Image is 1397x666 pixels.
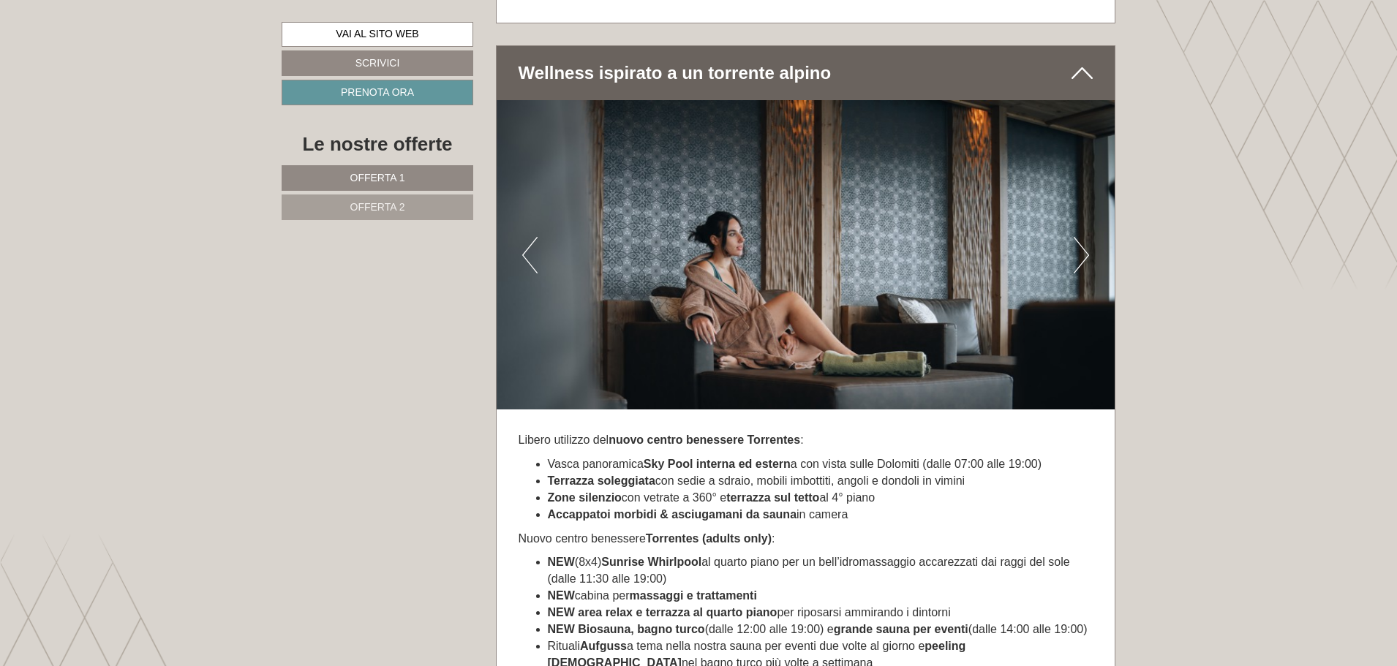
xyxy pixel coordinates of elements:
[630,589,757,602] strong: massaggi e trattamenti
[834,623,968,635] strong: grande sauna per eventi
[548,456,1093,473] li: Vasca panoramica a con vista sulle Dolomiti (dalle 07:00 alle 19:00)
[548,556,575,568] strong: NEW
[548,554,1093,588] li: (8x4) al quarto piano per un bell’idromassaggio accarezzati dai raggi del sole (dalle 11:30 alle ...
[548,589,575,602] strong: NEW
[644,458,791,470] strong: Sky Pool interna ed estern
[548,490,1093,507] li: con vetrate a 360° e al 4° piano
[350,201,405,213] span: Offerta 2
[548,491,622,504] strong: Zone silenzio
[548,507,1093,523] li: in camera
[282,50,473,76] a: Scrivici
[1074,237,1089,273] button: Next
[548,623,705,635] strong: NEW Biosauna, bagno turco
[580,640,627,652] strong: Aufguss
[646,532,772,545] strong: Torrentes (adults only)
[726,491,819,504] strong: terrazza sul tetto
[548,606,777,618] strong: NEW area relax e terrazza al quarto piano
[522,237,538,273] button: Previous
[350,172,405,183] span: Offerta 1
[601,556,701,568] strong: Sunrise Whirlpool
[519,432,1093,449] p: Libero utilizzo del :
[548,474,655,487] strong: Terrazza soleggiata
[609,434,800,446] strong: nuovo centro benessere Torrentes
[519,531,1093,548] p: Nuovo centro benessere :
[282,80,473,105] a: Prenota ora
[548,588,1093,605] li: cabina per
[548,508,797,521] strong: Accappatoi morbidi & asciugamani da sauna
[497,46,1115,100] div: Wellness ispirato a un torrente alpino
[282,22,473,47] a: Vai al sito web
[282,131,473,158] div: Le nostre offerte
[548,605,1093,621] li: per riposarsi ammirando i dintorni
[548,621,1093,638] li: (dalle 12:00 alle 19:00) e (dalle 14:00 alle 19:00)
[548,473,1093,490] li: con sedie a sdraio, mobili imbottiti, angoli e dondoli in vimini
